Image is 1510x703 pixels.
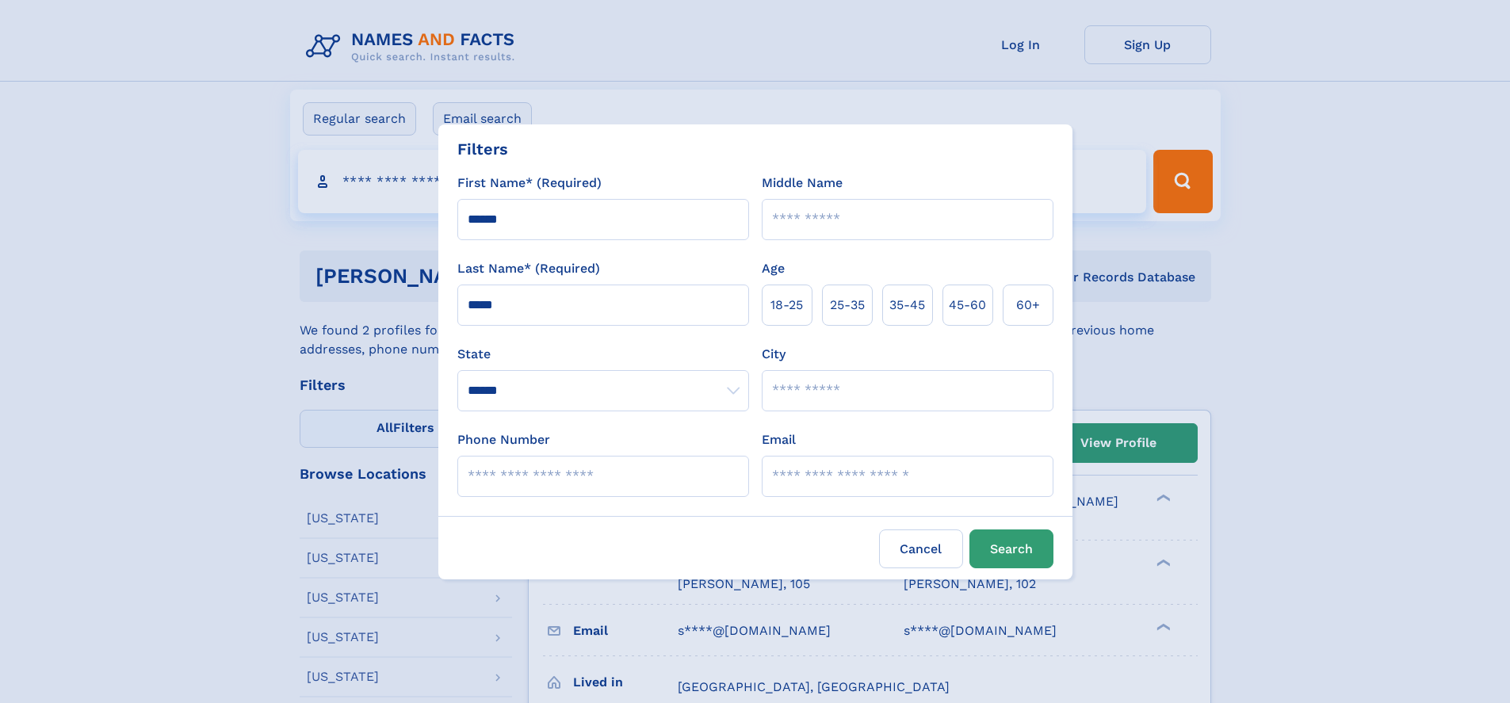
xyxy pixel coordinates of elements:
span: 25‑35 [830,296,865,315]
span: 35‑45 [889,296,925,315]
label: Phone Number [457,430,550,449]
label: Cancel [879,529,963,568]
label: City [762,345,786,364]
span: 45‑60 [949,296,986,315]
label: Middle Name [762,174,843,193]
label: Age [762,259,785,278]
label: Email [762,430,796,449]
button: Search [969,529,1053,568]
span: 18‑25 [770,296,803,315]
label: First Name* (Required) [457,174,602,193]
div: Filters [457,137,508,161]
label: Last Name* (Required) [457,259,600,278]
span: 60+ [1016,296,1040,315]
label: State [457,345,749,364]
